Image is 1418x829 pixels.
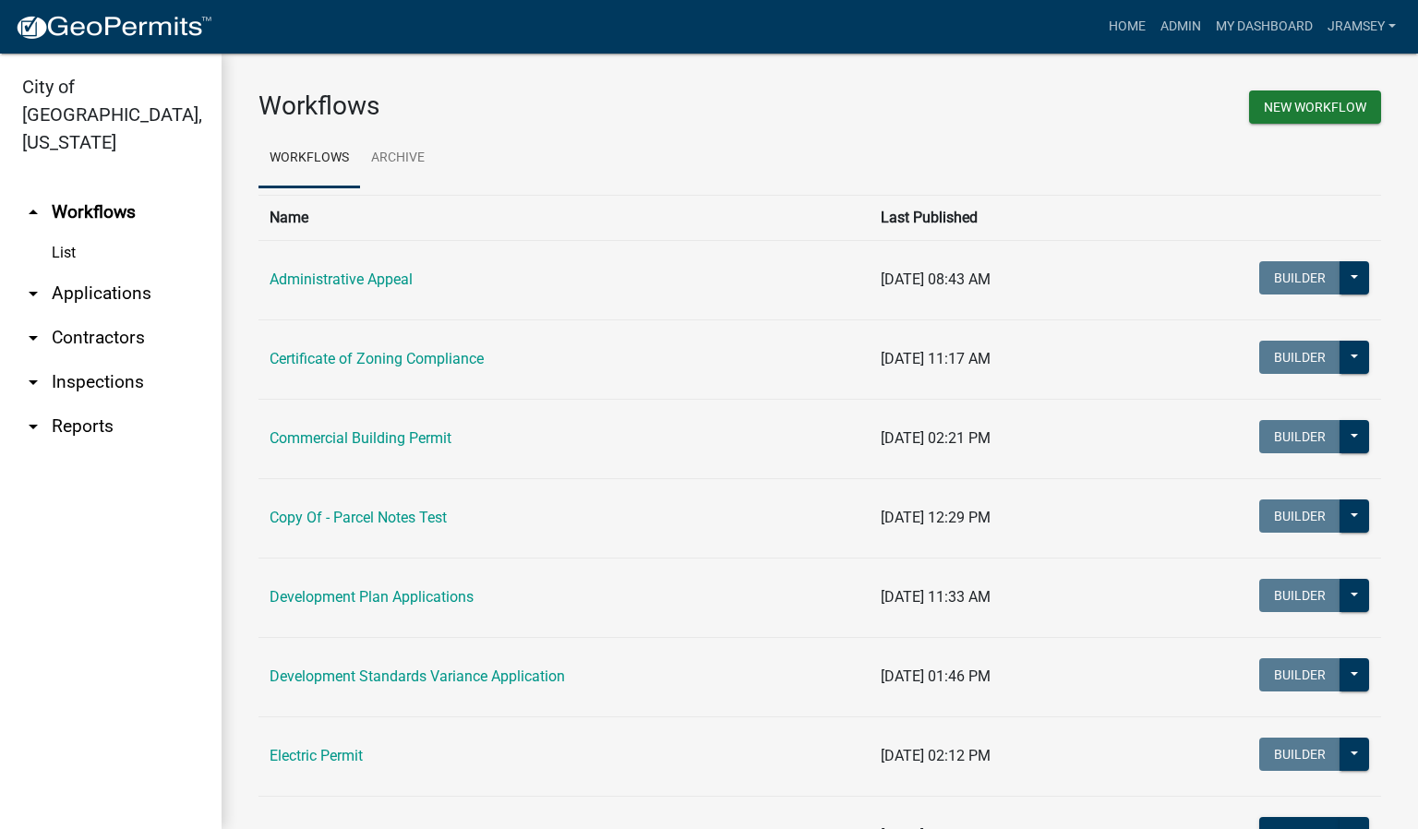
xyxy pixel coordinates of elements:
button: Builder [1259,658,1340,691]
a: Admin [1153,9,1208,44]
span: [DATE] 02:12 PM [881,747,991,764]
button: Builder [1259,579,1340,612]
button: Builder [1259,420,1340,453]
a: Certificate of Zoning Compliance [270,350,484,367]
a: Archive [360,129,436,188]
a: Development Plan Applications [270,588,474,606]
button: Builder [1259,341,1340,374]
i: arrow_drop_down [22,282,44,305]
span: [DATE] 12:29 PM [881,509,991,526]
button: Builder [1259,499,1340,533]
button: Builder [1259,261,1340,294]
span: [DATE] 08:43 AM [881,270,991,288]
button: New Workflow [1249,90,1381,124]
a: Commercial Building Permit [270,429,451,447]
a: Development Standards Variance Application [270,667,565,685]
span: [DATE] 11:33 AM [881,588,991,606]
button: Builder [1259,738,1340,771]
a: My Dashboard [1208,9,1320,44]
a: jramsey [1320,9,1403,44]
th: Last Published [870,195,1124,240]
a: Copy Of - Parcel Notes Test [270,509,447,526]
a: Administrative Appeal [270,270,413,288]
i: arrow_drop_down [22,327,44,349]
i: arrow_drop_up [22,201,44,223]
h3: Workflows [258,90,806,122]
a: Home [1101,9,1153,44]
i: arrow_drop_down [22,415,44,438]
span: [DATE] 01:46 PM [881,667,991,685]
i: arrow_drop_down [22,371,44,393]
span: [DATE] 02:21 PM [881,429,991,447]
a: Electric Permit [270,747,363,764]
span: [DATE] 11:17 AM [881,350,991,367]
a: Workflows [258,129,360,188]
th: Name [258,195,870,240]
